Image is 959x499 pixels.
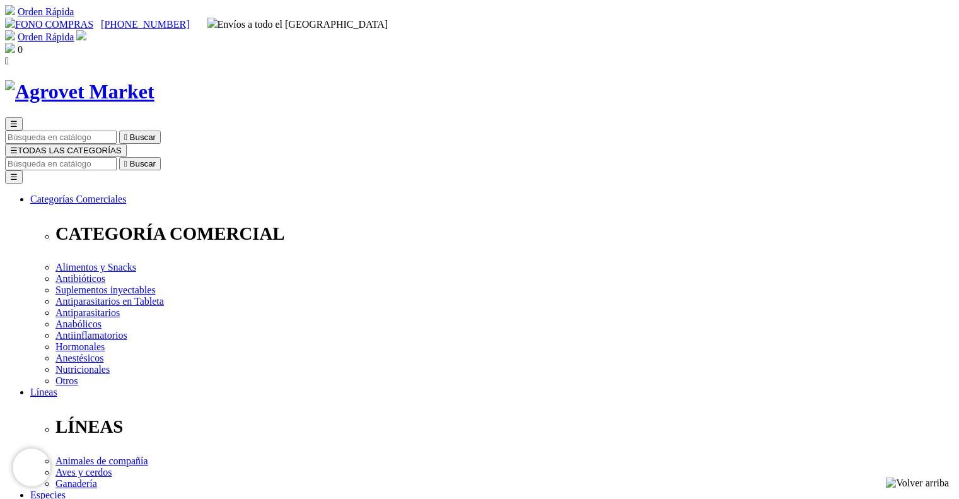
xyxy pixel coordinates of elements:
[18,32,74,42] a: Orden Rápida
[130,132,156,142] span: Buscar
[55,285,156,295] a: Suplementos inyectables
[5,170,23,184] button: ☰
[886,478,949,489] img: Volver arriba
[18,44,23,55] span: 0
[55,467,112,478] a: Aves y cerdos
[55,262,136,273] a: Alimentos y Snacks
[55,364,110,375] a: Nutricionales
[76,32,86,42] a: Acceda a su cuenta de cliente
[124,132,127,142] i: 
[55,341,105,352] a: Hormonales
[55,330,127,341] a: Antiinflamatorios
[5,56,9,66] i: 
[10,146,18,155] span: ☰
[55,375,78,386] a: Otros
[5,117,23,131] button: ☰
[119,131,161,144] button:  Buscar
[55,223,954,244] p: CATEGORÍA COMERCIAL
[55,455,148,466] a: Animales de compañía
[124,159,127,168] i: 
[55,273,105,284] a: Antibióticos
[5,80,154,103] img: Agrovet Market
[5,144,127,157] button: ☰TODAS LAS CATEGORÍAS
[5,30,15,40] img: shopping-cart.svg
[5,5,15,15] img: shopping-cart.svg
[55,319,102,329] a: Anabólicos
[207,18,218,28] img: delivery-truck.svg
[76,30,86,40] img: user.svg
[55,296,164,307] a: Antiparasitarios en Tableta
[10,119,18,129] span: ☰
[55,353,103,363] a: Anestésicos
[55,416,954,437] p: LÍNEAS
[18,6,74,17] a: Orden Rápida
[130,159,156,168] span: Buscar
[119,157,161,170] button:  Buscar
[5,43,15,53] img: shopping-bag.svg
[5,131,117,144] input: Buscar
[101,19,189,30] a: [PHONE_NUMBER]
[30,387,57,397] a: Líneas
[207,19,388,30] span: Envíos a todo el [GEOGRAPHIC_DATA]
[55,478,97,489] a: Ganadería
[5,157,117,170] input: Buscar
[55,307,120,318] a: Antiparasitarios
[5,18,15,28] img: phone.svg
[30,194,126,204] a: Categorías Comerciales
[13,449,50,486] iframe: Brevo live chat
[5,19,93,30] a: FONO COMPRAS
